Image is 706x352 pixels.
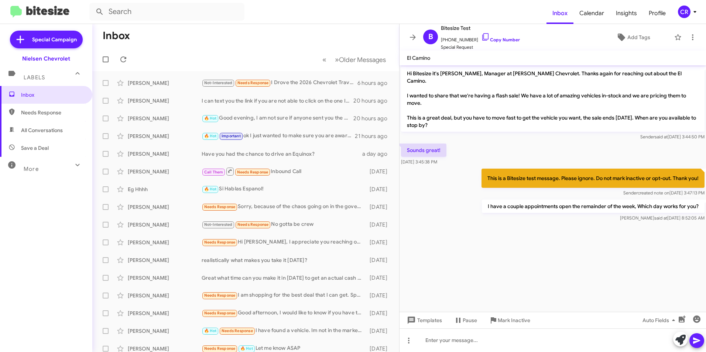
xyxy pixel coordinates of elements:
div: a day ago [362,150,393,158]
div: [PERSON_NAME] [128,327,202,335]
p: This is a Bitesize test message. Please ignore. Do not mark inactive or opt-out. Thank you! [481,169,705,188]
span: Mark Inactive [498,314,530,327]
div: ok I just wanted to make sure you are aware that there are RWD models, regardless if you buy from... [202,132,355,140]
a: Insights [610,3,643,24]
div: [DATE] [366,203,393,211]
span: Labels [24,74,45,81]
div: 21 hours ago [355,132,393,140]
div: Good evening, I am not sure if anyone sent you the available trucks, I just sent you the link to ... [202,114,353,122]
span: All Conversations [21,127,63,134]
div: [PERSON_NAME] [128,274,202,282]
button: Previous [318,52,331,67]
div: Sorry, because of the chaos going on in the government, I have to put a pause on my interest for ... [202,203,366,211]
div: [PERSON_NAME] [128,79,202,87]
div: realistically what makes you take it [DATE]? [202,256,366,264]
div: I am shopping for the best deal that I can get. Specifically looking for 0% interest on end of ye... [202,291,366,300]
div: [DATE] [366,274,393,282]
div: No gotta be crew [202,220,366,229]
span: Pause [463,314,477,327]
span: Needs Response [204,293,236,298]
span: created note on [638,190,669,196]
div: 6 hours ago [357,79,393,87]
div: 20 hours ago [353,115,393,122]
button: Auto Fields [637,314,684,327]
span: Older Messages [339,56,386,64]
span: Important [222,134,241,138]
div: Si Hablas Espanol! [202,185,366,193]
span: said at [655,134,668,139]
span: » [335,55,339,64]
span: Needs Response [21,109,84,116]
div: I can text you the link if you are not able to click on the one I sent you, this text is coming f... [202,97,353,104]
div: 20 hours ago [353,97,393,104]
div: [PERSON_NAME] [128,168,202,175]
div: [PERSON_NAME] [128,203,202,211]
span: said at [654,215,667,221]
button: Add Tags [596,31,671,44]
button: Mark Inactive [483,314,536,327]
div: [PERSON_NAME] [128,150,202,158]
span: Inbox [21,91,84,99]
div: [DATE] [366,310,393,317]
button: Next [330,52,390,67]
p: Hi Bitesize it's [PERSON_NAME], Manager at [PERSON_NAME] Chevrolet. Thanks again for reaching out... [401,67,705,132]
button: Templates [400,314,448,327]
span: Auto Fields [642,314,678,327]
div: [PERSON_NAME] [128,97,202,104]
div: [DATE] [366,221,393,228]
span: Not-Interested [204,80,233,85]
a: Calendar [573,3,610,24]
span: Needs Response [237,170,268,175]
div: [PERSON_NAME] [128,239,202,246]
span: Not-Interested [204,222,233,227]
span: Needs Response [222,328,253,333]
div: Have you had the chance to drive an Equinox? [202,150,362,158]
div: [DATE] [366,256,393,264]
span: Save a Deal [21,144,49,152]
div: [PERSON_NAME] [128,115,202,122]
span: [PHONE_NUMBER] [441,32,520,44]
span: 🔥 Hot [240,346,253,351]
span: Needs Response [204,240,236,245]
span: Needs Response [204,204,236,209]
div: [DATE] [366,186,393,193]
span: Needs Response [204,346,236,351]
div: Good afternoon, I would like to know if you have the Cadillac, and when I can go to check if I ca... [202,309,366,317]
div: [PERSON_NAME] [128,221,202,228]
span: 🔥 Hot [204,328,217,333]
input: Search [89,3,244,21]
span: B [428,31,433,43]
a: Inbox [546,3,573,24]
span: Special Request [441,44,520,51]
p: Sounds great! [401,144,446,157]
div: [DATE] [366,327,393,335]
span: Special Campaign [32,36,77,43]
span: [DATE] 3:45:38 PM [401,159,437,165]
div: [PERSON_NAME] [128,256,202,264]
div: I have found a vehicle. Im not in the market anymore [202,327,366,335]
a: Special Campaign [10,31,83,48]
button: CR [672,6,698,18]
div: CR [678,6,690,18]
div: [PERSON_NAME] [128,292,202,299]
span: 🔥 Hot [204,134,217,138]
span: Bitesize Test [441,24,520,32]
p: I have a couple appointments open the remainder of the week, Which day works for you? [482,200,705,213]
span: « [322,55,326,64]
nav: Page navigation example [318,52,390,67]
a: Profile [643,3,672,24]
span: Templates [405,314,442,327]
span: Sender [DATE] 3:47:13 PM [623,190,705,196]
div: Hi [PERSON_NAME], I appreciate you reaching out but we owe 40k on my Ford and it's worth at best ... [202,238,366,246]
h1: Inbox [103,30,130,42]
span: Call Them [204,170,223,175]
div: Nielsen Chevrolet [22,55,70,62]
div: [DATE] [366,168,393,175]
div: Inbound Call [202,167,366,176]
div: [DATE] [366,239,393,246]
span: Needs Response [204,311,236,315]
